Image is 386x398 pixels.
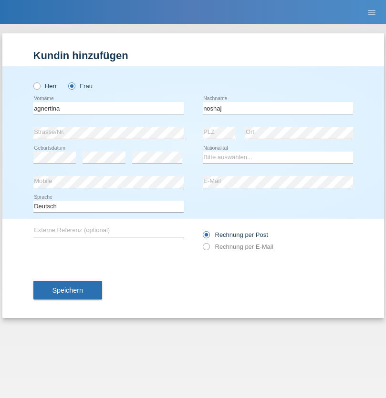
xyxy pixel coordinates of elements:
label: Rechnung per Post [203,231,268,238]
input: Rechnung per Post [203,231,209,243]
button: Speichern [33,281,102,299]
label: Rechnung per E-Mail [203,243,273,250]
input: Rechnung per E-Mail [203,243,209,255]
input: Herr [33,82,40,89]
label: Frau [68,82,93,90]
h1: Kundin hinzufügen [33,50,353,61]
i: menu [367,8,376,17]
span: Speichern [52,286,83,294]
input: Frau [68,82,74,89]
a: menu [362,9,381,15]
label: Herr [33,82,57,90]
